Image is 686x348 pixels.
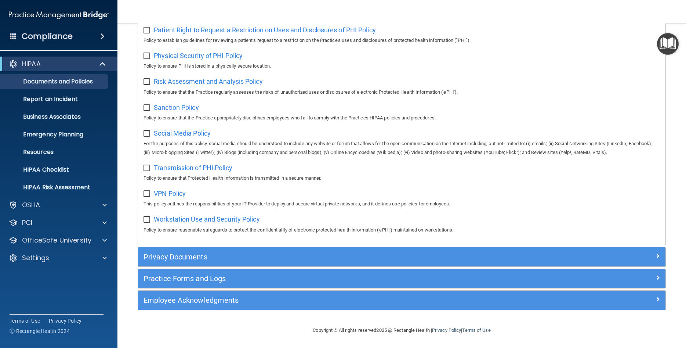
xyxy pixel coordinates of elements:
p: Policy to ensure reasonable safeguards to protect the confidentiality of electronic protected hea... [144,226,660,234]
span: Ⓒ Rectangle Health 2024 [10,327,70,335]
p: HIPAA Checklist [5,166,105,173]
p: Resources [5,148,105,156]
a: OfficeSafe University [9,236,107,245]
a: OSHA [9,201,107,209]
a: HIPAA [9,60,106,68]
span: Physical Security of PHI Policy [154,52,243,60]
iframe: Drift Widget Chat Controller [559,296,677,325]
p: OSHA [22,201,40,209]
a: PCI [9,218,107,227]
img: PMB logo [9,8,109,22]
a: Privacy Documents [144,251,660,263]
span: Patient Right to Request a Restriction on Uses and Disclosures of PHI Policy [154,26,376,34]
span: Social Media Policy [154,129,211,137]
p: Report an Incident [5,96,105,103]
p: Policy to ensure that the Practice appropriately disciplines employees who fail to comply with th... [144,114,660,122]
a: Terms of Use [462,327,490,333]
span: Transmission of PHI Policy [154,164,232,172]
p: Settings [22,254,49,262]
a: Privacy Policy [49,317,82,324]
span: Sanction Policy [154,104,199,111]
p: Business Associates [5,113,105,121]
a: Privacy Policy [432,327,461,333]
h4: Compliance [22,31,73,42]
p: Policy to ensure that the Practice regularly assesses the risks of unauthorized uses or disclosur... [144,88,660,97]
a: Practice Forms and Logs [144,273,660,284]
h5: Practice Forms and Logs [144,275,528,283]
p: Policy to ensure that Protected Health Information is transmitted in a secure manner. [144,174,660,183]
p: This policy outlines the responsibilities of your IT Provider to deploy and secure virtual privat... [144,200,660,208]
p: OfficeSafe University [22,236,91,245]
p: PCI [22,218,32,227]
p: HIPAA Risk Assessment [5,184,105,191]
div: Copyright © All rights reserved 2025 @ Rectangle Health | | [268,319,536,342]
span: Workstation Use and Security Policy [154,215,260,223]
button: Open Resource Center [657,33,679,55]
p: Documents and Policies [5,78,105,85]
span: VPN Policy [154,190,186,197]
p: Policy to ensure PHI is stored in a physically secure location. [144,62,660,71]
h5: Privacy Documents [144,253,528,261]
p: For the purposes of this policy, social media should be understood to include any website or foru... [144,139,660,157]
p: Emergency Planning [5,131,105,138]
a: Terms of Use [10,317,40,324]
p: HIPAA [22,60,41,68]
h5: Employee Acknowledgments [144,296,528,304]
a: Employee Acknowledgments [144,294,660,306]
span: Risk Assessment and Analysis Policy [154,78,263,85]
p: Policy to establish guidelines for reviewing a patient’s request to a restriction on the Practice... [144,36,660,45]
a: Settings [9,254,107,262]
